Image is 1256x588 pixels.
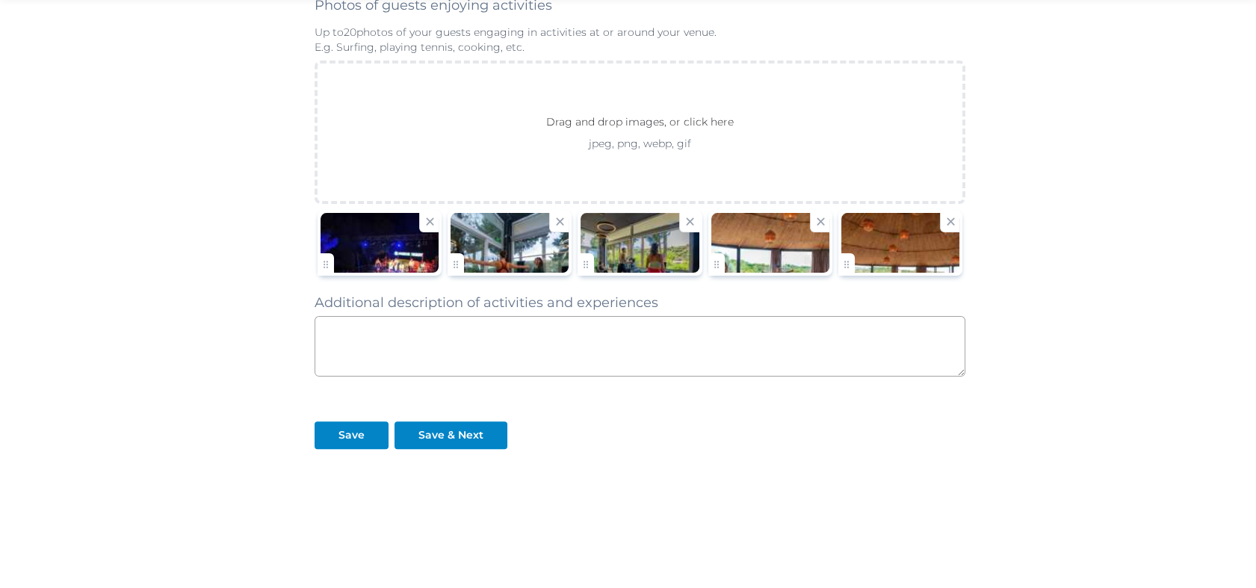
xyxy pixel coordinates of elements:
[315,25,966,55] p: Up to 20 photos of your guests engaging in activities at or around your venue. E.g. Surfing, play...
[338,427,365,443] div: Save
[418,427,483,443] div: Save & Next
[395,421,507,449] button: Save & Next
[534,114,746,136] p: Drag and drop images, or click here
[315,421,389,449] button: Save
[519,136,761,151] p: jpeg, png, webp, gif
[315,292,658,313] label: Additional description of activities and experiences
